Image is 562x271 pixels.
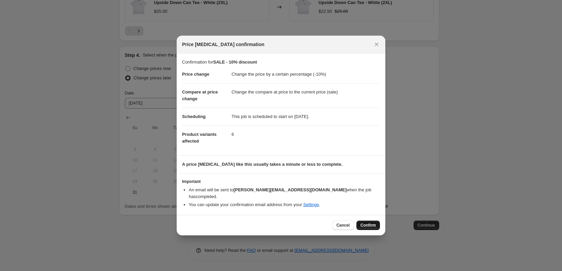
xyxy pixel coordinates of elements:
button: Cancel [332,221,354,230]
span: Price [MEDICAL_DATA] confirmation [182,41,265,48]
b: SALE - 10% discount [213,60,257,65]
p: Confirmation for [182,59,380,66]
button: Close [372,40,381,49]
dd: Change the price by a certain percentage (-10%) [232,66,380,83]
span: Cancel [337,223,350,228]
li: An email will be sent to when the job has completed . [189,187,380,200]
span: Scheduling [182,114,206,119]
span: Confirm [360,223,376,228]
dd: Change the compare at price to the current price (sale) [232,83,380,101]
span: Compare at price change [182,89,218,101]
a: Settings [303,202,319,207]
dd: 6 [232,125,380,143]
b: [PERSON_NAME][EMAIL_ADDRESS][DOMAIN_NAME] [234,187,347,192]
b: A price [MEDICAL_DATA] like this usually takes a minute or less to complete. [182,162,343,167]
li: You can update your confirmation email address from your . [189,201,380,208]
span: Product variants affected [182,132,217,144]
span: Price change [182,72,209,77]
h3: Important [182,179,380,184]
dd: This job is scheduled to start on [DATE]. [232,108,380,125]
button: Confirm [356,221,380,230]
